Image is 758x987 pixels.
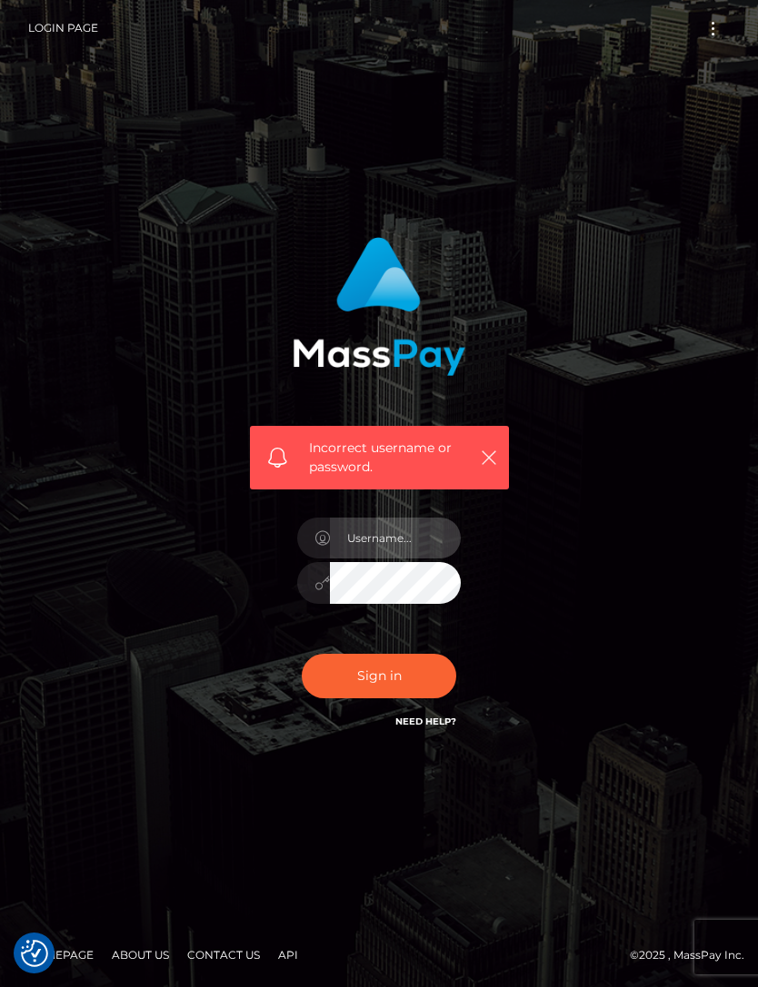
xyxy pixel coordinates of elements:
[696,16,730,41] button: Toggle navigation
[309,439,471,477] span: Incorrect username or password.
[330,518,461,558] input: Username...
[302,654,456,698] button: Sign in
[180,941,267,969] a: Contact Us
[293,237,465,376] img: MassPay Login
[20,941,101,969] a: Homepage
[271,941,305,969] a: API
[28,9,98,47] a: Login Page
[395,716,456,727] a: Need Help?
[21,940,48,967] img: Revisit consent button
[14,945,744,965] div: © 2025 , MassPay Inc.
[21,940,48,967] button: Consent Preferences
[105,941,176,969] a: About Us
